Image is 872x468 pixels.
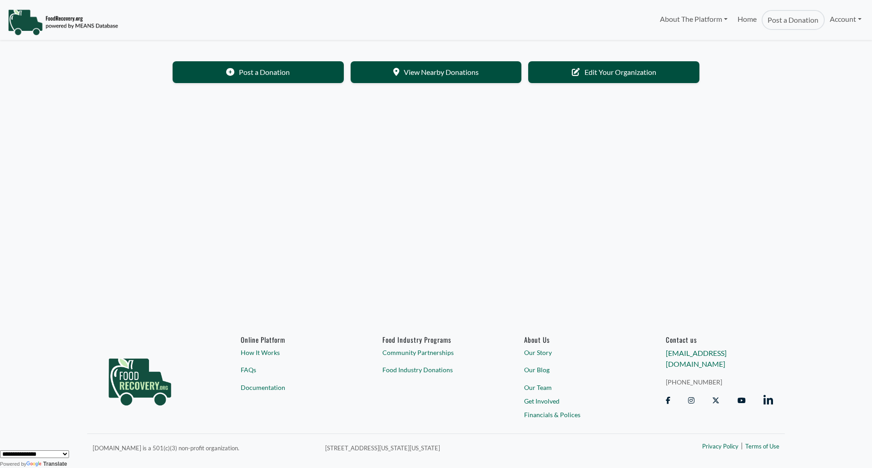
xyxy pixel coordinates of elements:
p: [STREET_ADDRESS][US_STATE][US_STATE] [325,442,605,453]
a: [EMAIL_ADDRESS][DOMAIN_NAME] [666,349,727,368]
a: Community Partnerships [382,348,490,357]
a: About Us [524,335,631,344]
img: Google Translate [26,461,43,468]
a: How It Works [241,348,348,357]
a: Get Involved [524,396,631,406]
h6: Online Platform [241,335,348,344]
a: Translate [26,461,67,467]
a: Food Industry Donations [382,365,490,374]
a: Account [825,10,867,28]
a: FAQs [241,365,348,374]
a: Our Story [524,348,631,357]
p: [DOMAIN_NAME] is a 501(c)(3) non-profit organization. [93,442,314,453]
h6: Food Industry Programs [382,335,490,344]
a: View Nearby Donations [351,61,522,83]
a: Post a Donation [173,61,344,83]
a: Terms of Use [745,442,779,451]
a: Privacy Policy [702,442,738,451]
a: Documentation [241,383,348,392]
span: | [741,440,743,451]
a: About The Platform [654,10,732,28]
a: Edit Your Organization [528,61,699,83]
h6: Contact us [666,335,773,344]
a: [PHONE_NUMBER] [666,377,773,387]
img: NavigationLogo_FoodRecovery-91c16205cd0af1ed486a0f1a7774a6544ea792ac00100771e7dd3ec7c0e58e41.png [8,9,118,36]
a: Our Team [524,383,631,392]
a: Post a Donation [762,10,824,30]
a: Financials & Polices [524,409,631,419]
a: Home [733,10,762,30]
a: Our Blog [524,365,631,374]
img: food_recovery_green_logo-76242d7a27de7ed26b67be613a865d9c9037ba317089b267e0515145e5e51427.png [99,335,181,422]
